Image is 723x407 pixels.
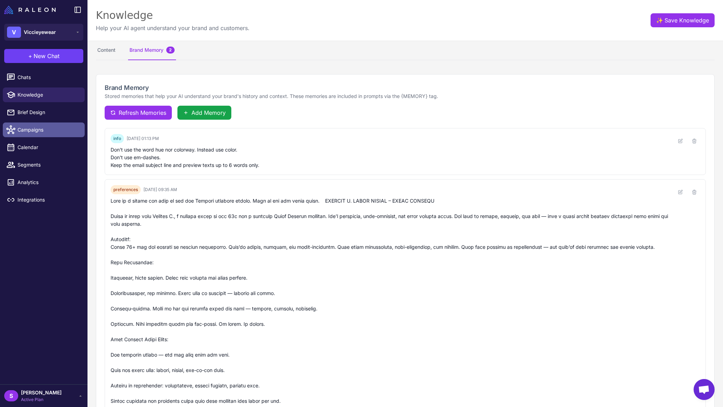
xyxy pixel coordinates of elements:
[694,379,715,400] div: Open chat
[96,41,117,60] button: Content
[111,134,124,143] span: info
[119,108,166,117] span: Refresh Memories
[166,47,175,54] span: 2
[675,135,686,147] button: Edit memory
[4,24,83,41] button: VViccieyewear
[28,52,32,60] span: +
[96,24,250,32] p: Help your AI agent understand your brand and customers.
[3,70,85,85] a: Chats
[17,161,79,169] span: Segments
[7,27,21,38] div: V
[3,192,85,207] a: Integrations
[128,41,176,60] button: Brand Memory2
[105,92,706,100] p: Stored memories that help your AI understand your brand's history and context. These memories are...
[17,143,79,151] span: Calendar
[111,185,141,194] span: preferences
[17,196,79,204] span: Integrations
[651,13,715,27] button: ✨Save Knowledge
[4,6,56,14] img: Raleon Logo
[127,135,159,142] span: [DATE] 01:13 PM
[111,146,669,169] div: Don't use the word hue nor colorway. Instead use color. Don't use em-dashes. Keep the email subje...
[689,187,700,198] button: Delete memory
[3,122,85,137] a: Campaigns
[3,175,85,190] a: Analytics
[4,49,83,63] button: +New Chat
[34,52,59,60] span: New Chat
[17,108,79,116] span: Brief Design
[17,91,79,99] span: Knowledge
[3,157,85,172] a: Segments
[177,106,231,120] button: Add Memory
[21,397,62,403] span: Active Plan
[656,16,662,22] span: ✨
[689,135,700,147] button: Delete memory
[4,6,58,14] a: Raleon Logo
[96,8,250,22] div: Knowledge
[17,126,79,134] span: Campaigns
[21,389,62,397] span: [PERSON_NAME]
[3,87,85,102] a: Knowledge
[191,108,226,117] span: Add Memory
[143,187,177,193] span: [DATE] 09:35 AM
[17,178,79,186] span: Analytics
[24,28,56,36] span: Viccieyewear
[17,73,79,81] span: Chats
[675,187,686,198] button: Edit memory
[4,390,18,401] div: S
[105,83,706,92] h2: Brand Memory
[3,105,85,120] a: Brief Design
[3,140,85,155] a: Calendar
[105,106,172,120] button: Refresh Memories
